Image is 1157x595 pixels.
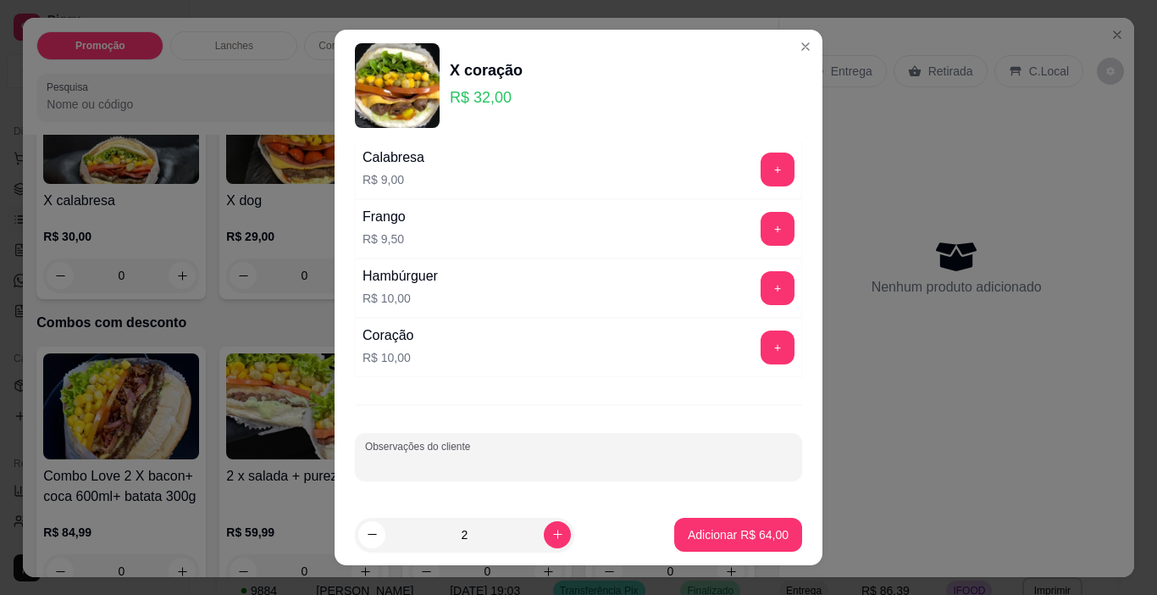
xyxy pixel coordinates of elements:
div: Frango [363,207,406,227]
input: Observações do cliente [365,455,792,472]
button: add [761,212,794,246]
p: R$ 32,00 [450,86,523,109]
div: Calabresa [363,147,424,168]
button: decrease-product-quantity [358,521,385,548]
p: R$ 9,50 [363,231,406,247]
p: R$ 10,00 [363,290,438,307]
div: X coração [450,58,523,82]
button: Close [792,33,819,60]
button: add [761,271,794,305]
img: product-image [355,43,440,128]
p: Adicionar R$ 64,00 [688,526,789,543]
div: Coração [363,325,413,346]
button: Adicionar R$ 64,00 [674,518,802,552]
p: R$ 9,00 [363,171,424,188]
button: add [761,153,794,186]
div: Hambúrguer [363,266,438,286]
p: R$ 10,00 [363,349,413,366]
label: Observações do cliente [365,439,476,453]
button: increase-product-quantity [544,521,571,548]
button: add [761,331,794,364]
